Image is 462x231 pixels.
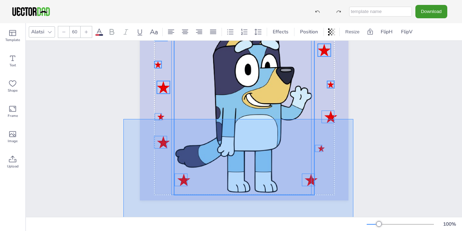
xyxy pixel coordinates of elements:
img: VectorDad-1.png [11,6,51,17]
span: Image [8,138,18,144]
span: FlipH [379,27,394,37]
div: 100 % [441,221,458,227]
span: Effects [271,28,290,35]
span: Frame [8,113,18,119]
span: Shape [8,88,18,93]
span: Position [299,28,319,35]
div: Alatsi [30,27,46,37]
button: Resize [342,26,362,38]
span: Upload [7,164,19,169]
span: Text [9,62,16,68]
button: Download [415,5,447,18]
input: template name [349,7,412,16]
span: Template [5,37,20,43]
span: FlipV [400,27,414,37]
